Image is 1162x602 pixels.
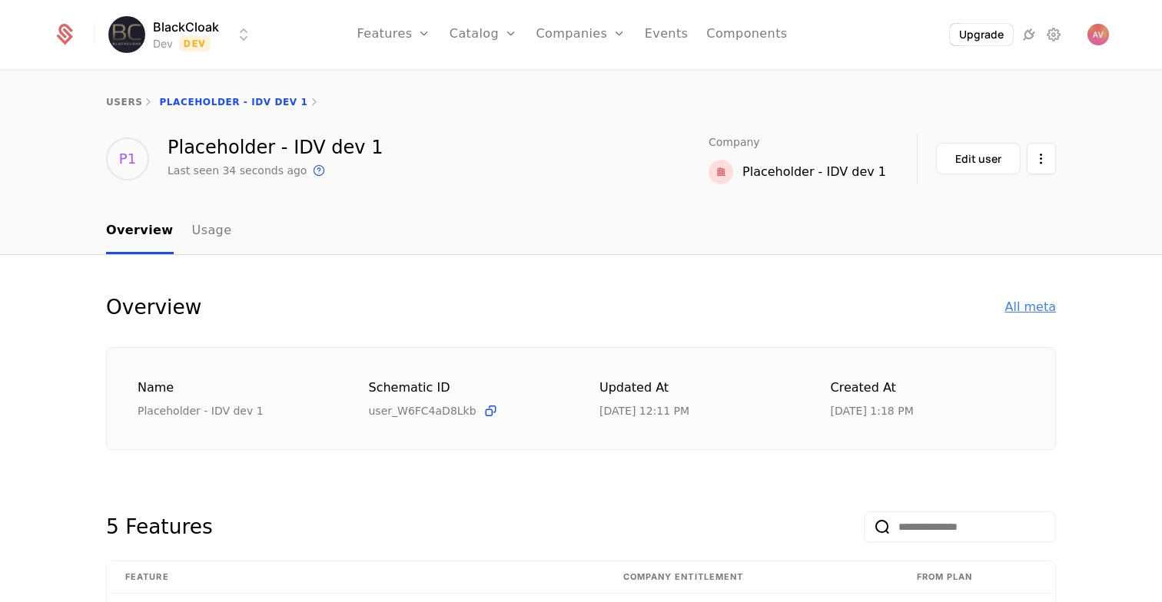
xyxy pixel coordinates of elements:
[168,138,383,157] div: Placeholder - IDV dev 1
[742,163,886,181] div: Placeholder - IDV dev 1
[192,209,232,254] a: Usage
[369,403,476,418] span: user_W6FC4aD8Lkb
[1087,24,1109,45] img: Adina Veres
[1044,25,1063,44] a: Settings
[106,209,231,254] ul: Choose Sub Page
[179,36,211,51] span: Dev
[369,379,563,397] div: Schematic ID
[153,36,173,51] div: Dev
[1005,298,1056,316] div: All meta
[936,143,1021,174] button: Edit user
[1087,24,1109,45] button: Open user button
[605,561,898,594] th: Company Entitlement
[599,379,794,398] div: Updated at
[138,379,332,398] div: Name
[106,97,142,107] a: users
[107,561,605,594] th: Feature
[138,403,332,418] div: Placeholder - IDV dev 1
[709,160,733,184] img: red.png
[599,403,689,418] div: 9/9/25, 12:11 PM
[1027,143,1056,174] button: Select action
[106,292,201,322] div: Overview
[831,403,914,418] div: 7/7/25, 1:18 PM
[950,24,1013,45] button: Upgrade
[955,151,1001,167] div: Edit user
[106,511,213,542] div: 5 Features
[113,18,253,51] button: Select environment
[106,137,149,180] div: P1
[106,209,1056,254] nav: Main
[709,160,892,184] a: Placeholder - IDV dev 1
[831,379,1025,398] div: Created at
[153,18,219,36] span: BlackCloak
[709,137,760,147] span: Company
[108,16,145,53] img: BlackCloak
[1020,25,1038,44] a: Integrations
[168,163,307,178] div: Last seen 34 seconds ago
[106,209,174,254] a: Overview
[898,561,1055,594] th: From plan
